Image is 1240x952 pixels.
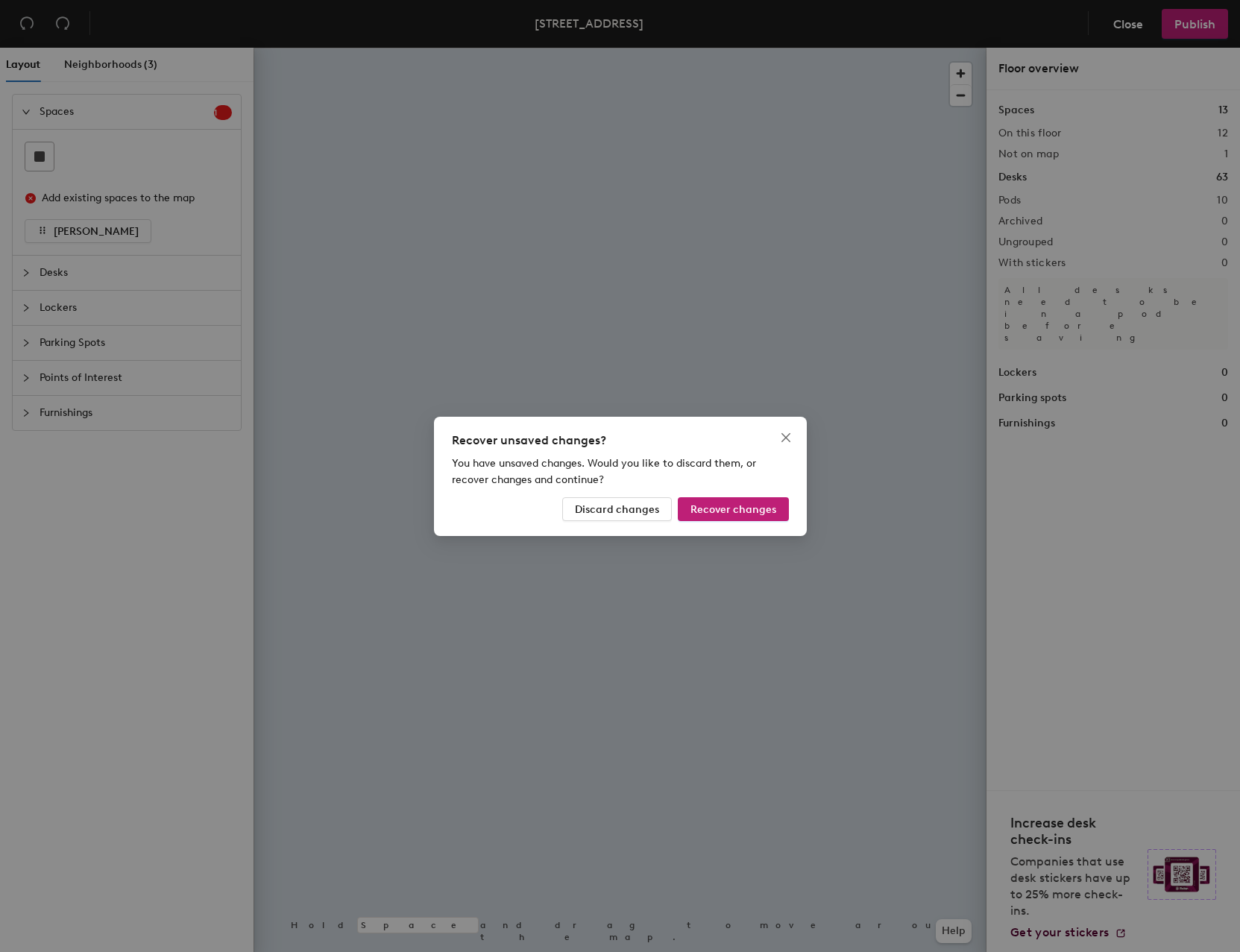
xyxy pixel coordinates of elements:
button: Close [774,426,798,450]
span: Close [774,432,798,444]
div: Recover unsaved changes? [452,432,789,450]
span: Discard changes [575,502,659,515]
button: Recover changes [678,497,789,521]
span: close [780,432,792,444]
button: Discard changes [562,497,672,521]
span: Recover changes [690,502,776,515]
span: You have unsaved changes. Would you like to discard them, or recover changes and continue? [452,457,756,486]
